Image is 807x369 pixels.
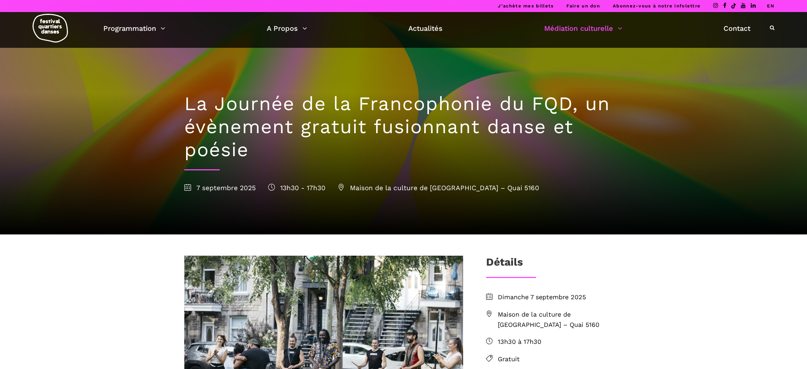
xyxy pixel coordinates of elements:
[724,22,750,34] a: Contact
[498,354,623,364] span: Gratuit
[566,3,600,8] a: Faire un don
[103,22,165,34] a: Programmation
[613,3,701,8] a: Abonnez-vous à notre infolettre
[33,14,68,42] img: logo-fqd-med
[408,22,443,34] a: Actualités
[498,292,623,302] span: Dimanche 7 septembre 2025
[268,184,325,192] span: 13h30 - 17h30
[498,3,554,8] a: J’achète mes billets
[498,310,623,330] span: Maison de la culture de [GEOGRAPHIC_DATA] – Quai 5160
[338,184,539,192] span: Maison de la culture de [GEOGRAPHIC_DATA] – Quai 5160
[544,22,622,34] a: Médiation culturelle
[184,184,256,192] span: 7 septembre 2025
[267,22,307,34] a: A Propos
[486,256,523,273] h3: Détails
[767,3,774,8] a: EN
[498,337,623,347] span: 13h30 à 17h30
[184,92,623,161] h1: La Journée de la Francophonie du FQD, un évènement gratuit fusionnant danse et poésie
